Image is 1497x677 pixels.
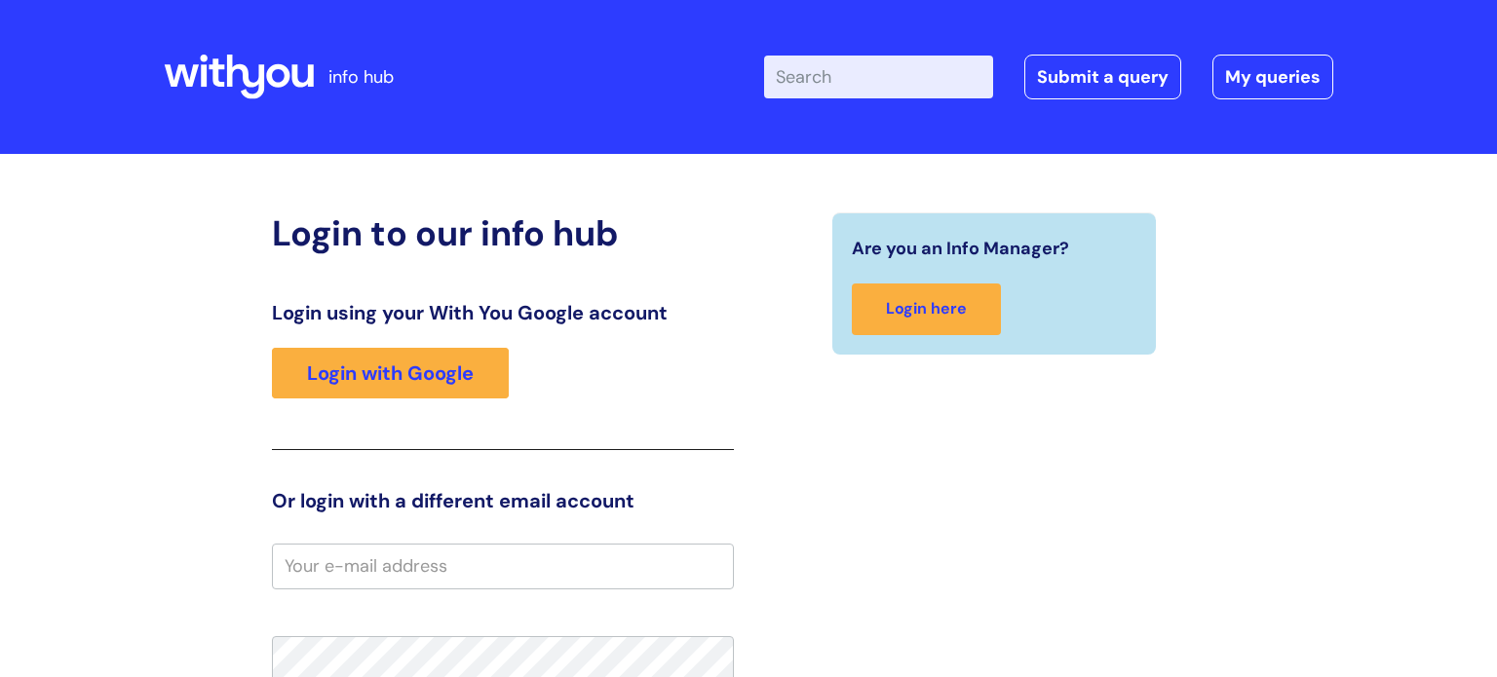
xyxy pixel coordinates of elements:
input: Your e-mail address [272,544,734,588]
h2: Login to our info hub [272,212,734,254]
p: info hub [328,61,394,93]
h3: Or login with a different email account [272,489,734,512]
a: Submit a query [1024,55,1181,99]
a: Login with Google [272,348,509,398]
a: Login here [852,283,1001,335]
span: Are you an Info Manager? [852,233,1069,264]
input: Search [764,56,993,98]
a: My queries [1212,55,1333,99]
h3: Login using your With You Google account [272,301,734,324]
